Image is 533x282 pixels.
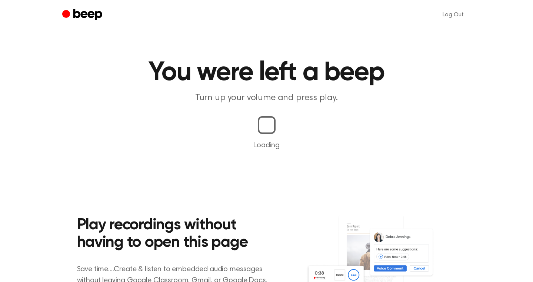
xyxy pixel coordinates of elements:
[124,92,409,104] p: Turn up your volume and press play.
[77,217,277,252] h2: Play recordings without having to open this page
[9,140,524,151] p: Loading
[62,8,104,22] a: Beep
[435,6,471,24] a: Log Out
[77,59,456,86] h1: You were left a beep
